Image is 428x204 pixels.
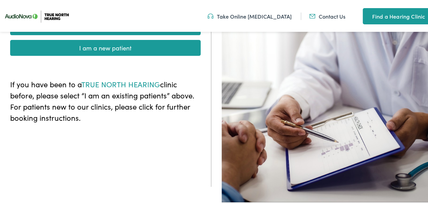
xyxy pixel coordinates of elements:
a: I am a new patient [10,39,201,54]
a: Contact Us [309,11,345,19]
img: utility icon [363,11,369,19]
img: Headphones icon in color code ffb348 [207,11,213,19]
p: If you have been to a clinic before, please select “I am an existing patients” above. For patient... [10,77,201,122]
a: Take Online [MEDICAL_DATA] [207,11,292,19]
span: TRUE NORTH HEARING [81,77,160,88]
img: Mail icon in color code ffb348, used for communication purposes [309,11,315,19]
